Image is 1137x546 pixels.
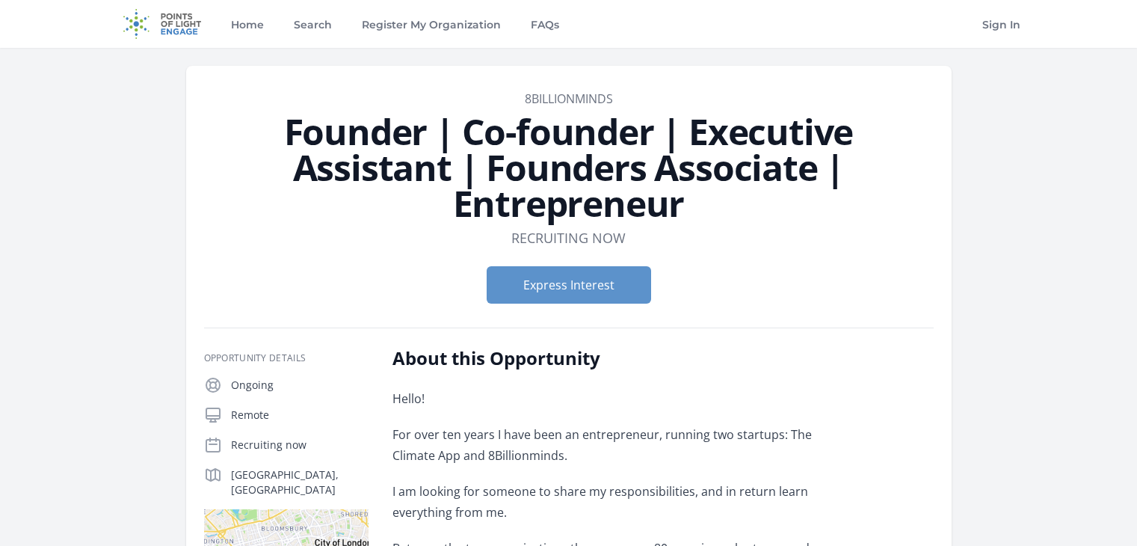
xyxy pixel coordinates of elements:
[392,481,830,523] p: I am looking for someone to share my responsibilities, and in return learn everything from me.
[231,378,369,393] p: Ongoing
[231,467,369,497] p: [GEOGRAPHIC_DATA], [GEOGRAPHIC_DATA]
[392,346,830,370] h2: About this Opportunity
[525,91,613,107] a: 8Billionminds
[231,408,369,423] p: Remote
[511,227,626,248] dd: Recruiting now
[204,352,369,364] h3: Opportunity Details
[204,114,934,221] h1: Founder | Co-founder | Executive Assistant | Founders Associate | Entrepreneur
[231,438,369,453] p: Recruiting now
[487,266,651,304] button: Express Interest
[392,388,830,409] p: Hello!
[392,424,830,466] p: For over ten years I have been an entrepreneur, running two startups: The Climate App and 8Billio...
